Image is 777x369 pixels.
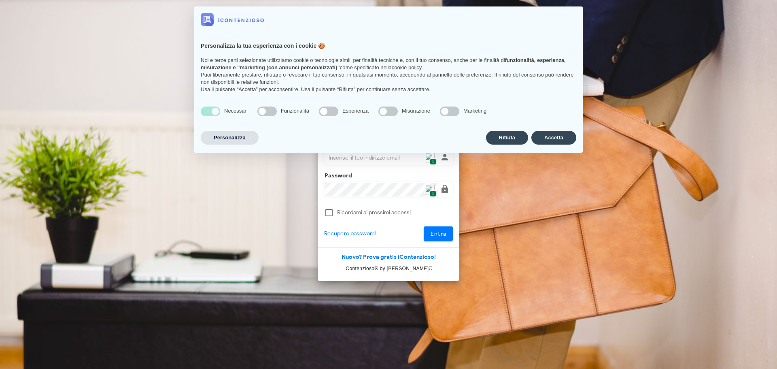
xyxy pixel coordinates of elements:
[425,185,435,194] img: npw-badge-icon.svg
[430,158,436,165] span: 1
[201,57,566,70] strong: funzionalità, esperienza, misurazione e “marketing (con annunci personalizzati)”
[201,13,264,26] img: logo
[201,131,259,145] button: Personalizza
[318,264,459,273] p: iContenzioso® by [PERSON_NAME]©
[342,108,369,114] span: Esperienza
[201,71,576,86] p: Puoi liberamente prestare, rifiutare o revocare il tuo consenso, in qualsiasi momento, accedendo ...
[342,254,436,260] a: Nuovo? Prova gratis iContenzioso!
[430,190,436,197] span: 1
[425,153,435,162] img: npw-badge-icon.svg
[392,64,421,70] a: cookie policy - il link si apre in una nuova scheda
[201,42,576,50] h2: Personalizza la tua esperienza con i cookie 🍪
[201,57,576,71] p: Noi e terze parti selezionate utilizziamo cookie o tecnologie simili per finalità tecniche e, con...
[430,230,447,237] span: Entra
[201,86,576,93] p: Usa il pulsante “Accetta” per acconsentire. Usa il pulsante “Rifiuta” per continuare senza accett...
[486,131,528,145] button: Rifiuta
[322,172,352,180] label: Password
[324,229,376,238] a: Recupero password
[337,209,453,217] label: Ricordami ai prossimi accessi
[402,108,430,114] span: Misurazione
[463,108,486,114] span: Marketing
[224,108,248,114] span: Necessari
[281,108,309,114] span: Funzionalità
[424,226,453,241] button: Entra
[531,131,576,145] button: Accetta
